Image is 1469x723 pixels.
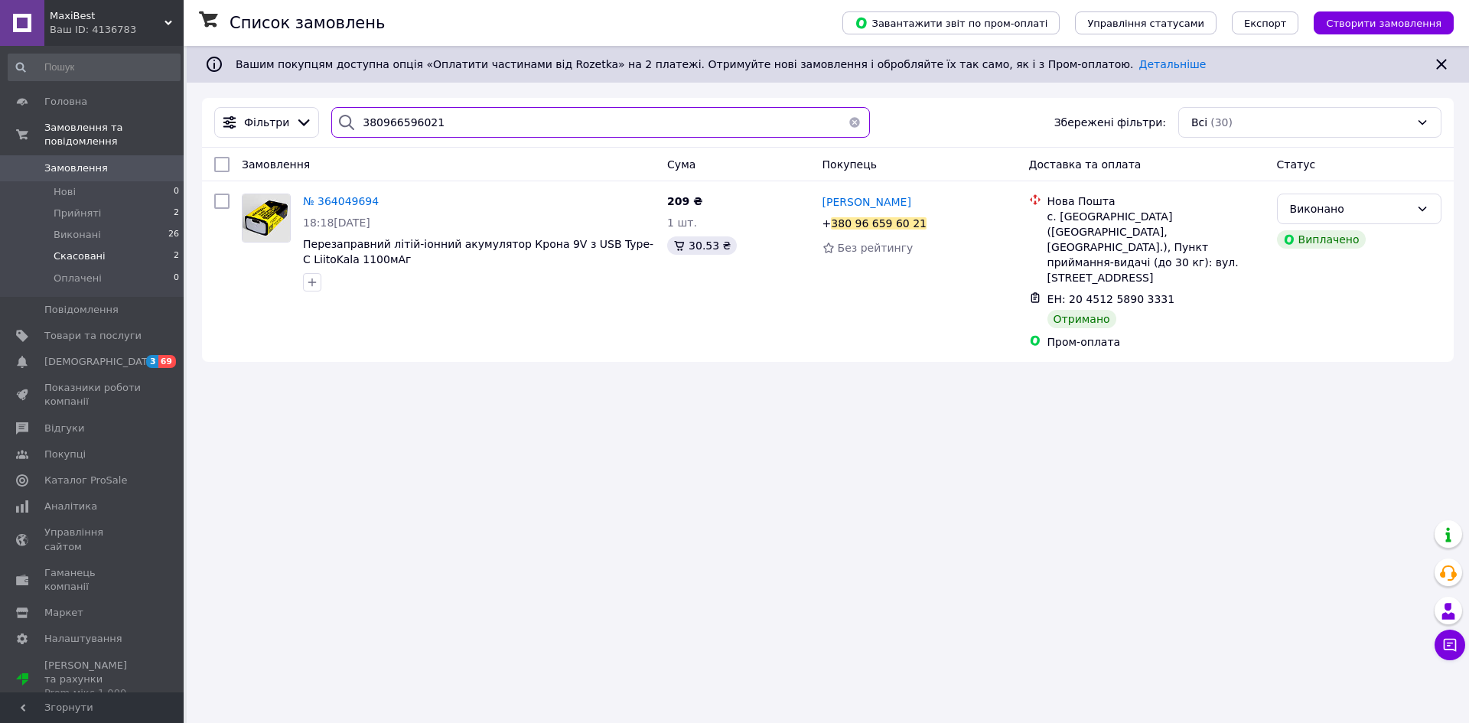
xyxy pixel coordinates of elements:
span: Аналітика [44,500,97,513]
span: Прийняті [54,207,101,220]
span: Cума [667,158,695,171]
span: Замовлення [242,158,310,171]
a: [PERSON_NAME] [822,194,911,210]
div: Нова Пошта [1047,194,1265,209]
button: Управління статусами [1075,11,1217,34]
img: Фото товару [243,194,290,242]
button: Чат з покупцем [1435,630,1465,660]
span: 0 [174,185,179,199]
span: Повідомлення [44,303,119,317]
span: Показники роботи компанії [44,381,142,409]
span: Вашим покупцям доступна опція «Оплатити частинами від Rozetka» на 2 платежі. Отримуйте нові замов... [236,58,1206,70]
span: 209 ₴ [667,195,702,207]
button: Експорт [1232,11,1299,34]
span: 1 шт. [667,217,697,229]
div: Ваш ID: 4136783 [50,23,184,37]
span: Товари та послуги [44,329,142,343]
div: 30.53 ₴ [667,236,737,255]
span: Фільтри [244,115,289,130]
span: Замовлення та повідомлення [44,121,184,148]
a: Детальніше [1139,58,1207,70]
div: 380 96 659 60 21 [831,217,927,230]
div: с. [GEOGRAPHIC_DATA] ([GEOGRAPHIC_DATA], [GEOGRAPHIC_DATA].), Пункт приймання-видачі (до 30 кг): ... [1047,209,1265,285]
span: 18:18[DATE] [303,217,370,229]
span: Управління статусами [1087,18,1204,29]
div: Виконано [1290,200,1410,217]
span: [PERSON_NAME] та рахунки [44,659,142,701]
span: Покупець [822,158,877,171]
span: 26 [168,228,179,242]
span: Каталог ProSale [44,474,127,487]
span: Маркет [44,606,83,620]
span: Статус [1277,158,1316,171]
h1: Список замовлень [230,14,385,32]
span: ЕН: 20 4512 5890 3331 [1047,293,1175,305]
input: Пошук за номером замовлення, ПІБ покупця, номером телефону, Email, номером накладної [331,107,870,138]
span: [PERSON_NAME] [822,196,911,208]
input: Пошук [8,54,181,81]
span: Експорт [1244,18,1287,29]
span: Управління сайтом [44,526,142,553]
span: Завантажити звіт по пром-оплаті [855,16,1047,30]
span: 2 [174,249,179,263]
div: Пром-оплата [1047,334,1265,350]
span: Без рейтингу [838,242,914,254]
a: Фото товару [242,194,291,243]
a: Створити замовлення [1298,16,1454,28]
button: Очистить [839,107,870,138]
span: 3 [146,355,158,368]
span: Збережені фільтри: [1054,115,1166,130]
a: Перезаправний літій-іонний акумулятор Крона 9V з USB Type-C LiitoKala 1100мАг [303,238,653,265]
a: № 364049694 [303,195,379,207]
div: Отримано [1047,310,1116,328]
span: 0 [174,272,179,285]
span: Замовлення [44,161,108,175]
span: Всі [1191,115,1207,130]
span: Доставка та оплата [1029,158,1142,171]
div: + [819,213,930,234]
div: Виплачено [1277,230,1366,249]
button: Завантажити звіт по пром-оплаті [842,11,1060,34]
span: Гаманець компанії [44,566,142,594]
span: [DEMOGRAPHIC_DATA] [44,355,158,369]
span: Виконані [54,228,101,242]
span: Головна [44,95,87,109]
span: Нові [54,185,76,199]
button: Створити замовлення [1314,11,1454,34]
span: (30) [1210,116,1233,129]
span: Оплачені [54,272,102,285]
span: Скасовані [54,249,106,263]
div: Prom мікс 1 000 [44,686,142,700]
span: 69 [158,355,176,368]
span: Покупці [44,448,86,461]
span: Створити замовлення [1326,18,1441,29]
span: Налаштування [44,632,122,646]
span: MaxiBest [50,9,164,23]
span: 2 [174,207,179,220]
span: Відгуки [44,422,84,435]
